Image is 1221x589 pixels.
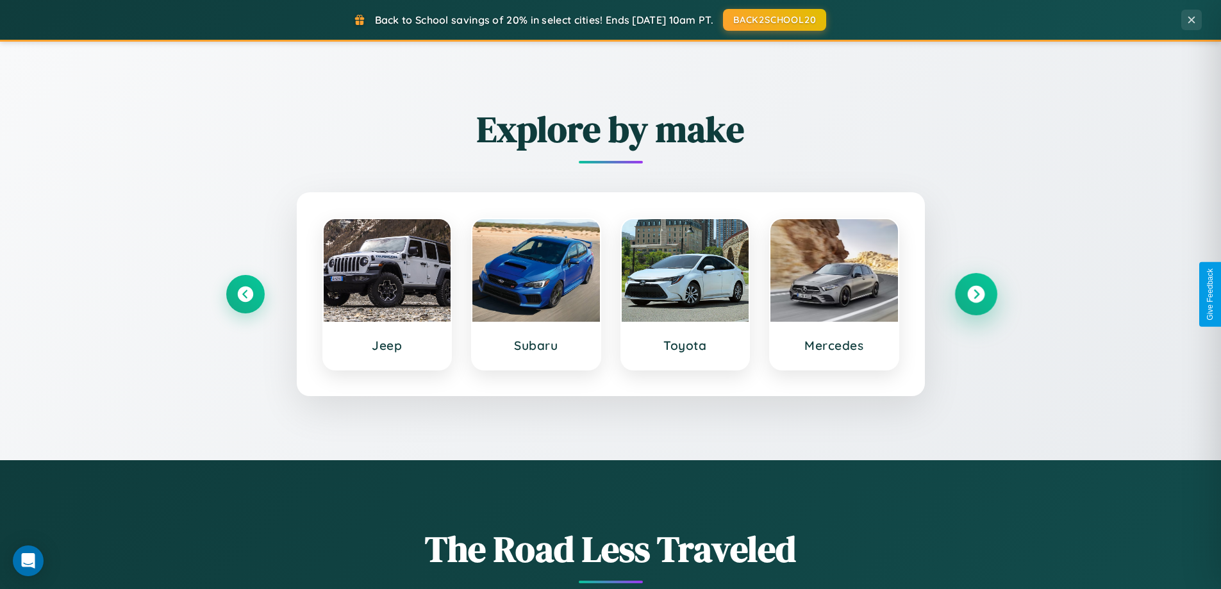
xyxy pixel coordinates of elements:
[783,338,885,353] h3: Mercedes
[1206,269,1215,320] div: Give Feedback
[485,338,587,353] h3: Subaru
[336,338,438,353] h3: Jeep
[635,338,736,353] h3: Toyota
[723,9,826,31] button: BACK2SCHOOL20
[226,104,995,154] h2: Explore by make
[13,545,44,576] div: Open Intercom Messenger
[226,524,995,574] h1: The Road Less Traveled
[375,13,713,26] span: Back to School savings of 20% in select cities! Ends [DATE] 10am PT.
